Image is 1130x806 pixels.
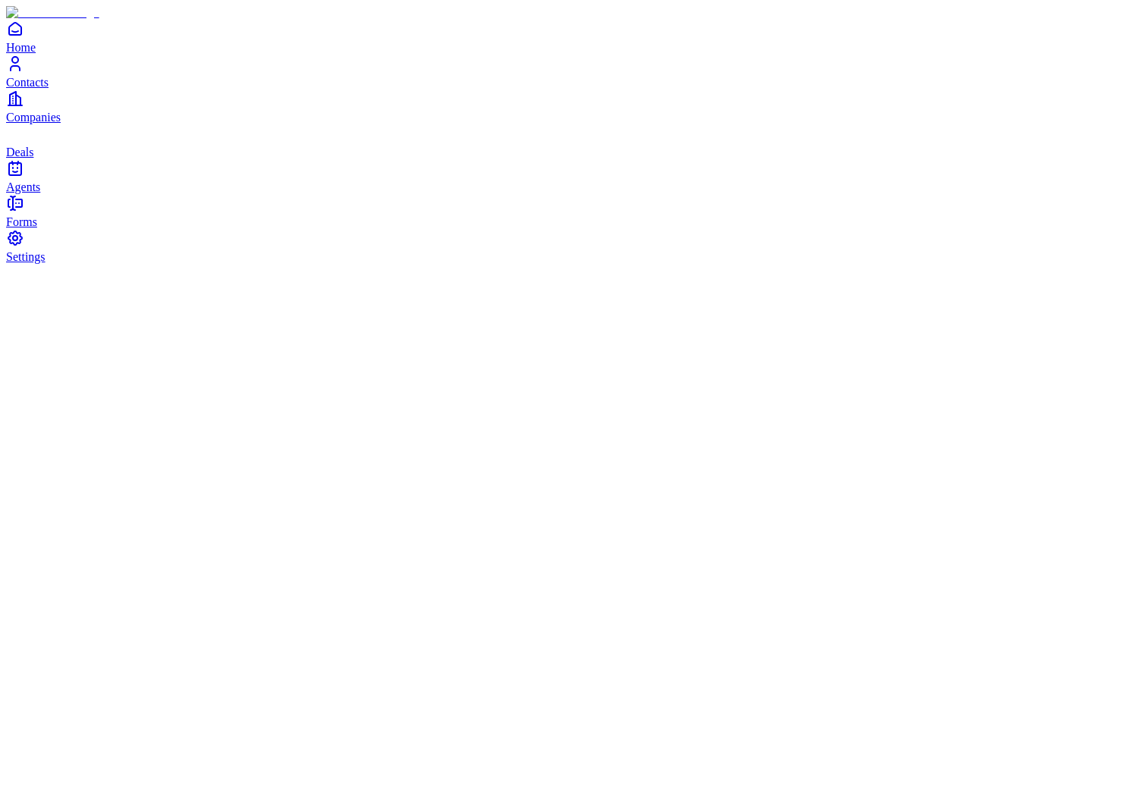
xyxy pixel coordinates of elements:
[6,146,33,158] span: Deals
[6,194,1124,228] a: Forms
[6,20,1124,54] a: Home
[6,89,1124,124] a: Companies
[6,6,99,20] img: Item Brain Logo
[6,159,1124,193] a: Agents
[6,111,61,124] span: Companies
[6,55,1124,89] a: Contacts
[6,229,1124,263] a: Settings
[6,180,40,193] span: Agents
[6,41,36,54] span: Home
[6,215,37,228] span: Forms
[6,250,46,263] span: Settings
[6,76,49,89] span: Contacts
[6,124,1124,158] a: deals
